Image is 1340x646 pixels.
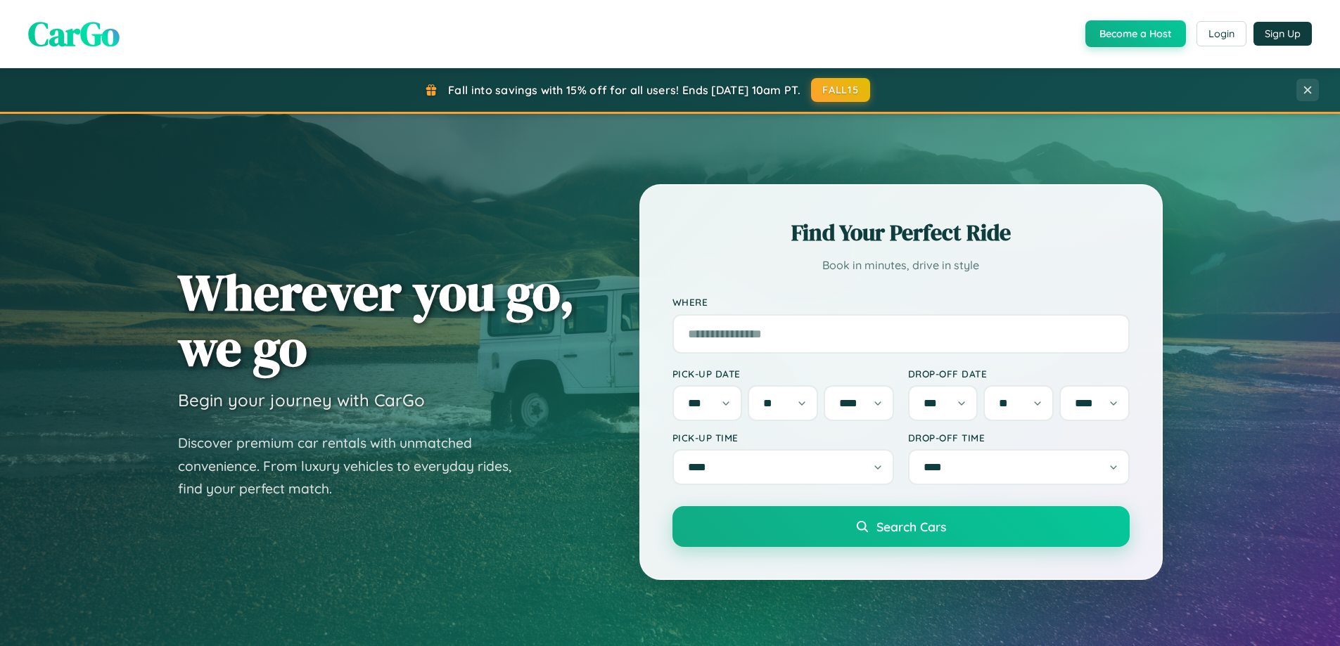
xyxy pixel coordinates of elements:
label: Pick-up Date [672,368,894,380]
p: Discover premium car rentals with unmatched convenience. From luxury vehicles to everyday rides, ... [178,432,530,500]
label: Pick-up Time [672,432,894,444]
button: Search Cars [672,506,1130,547]
button: Sign Up [1253,22,1312,46]
h1: Wherever you go, we go [178,264,575,375]
button: FALL15 [811,78,870,102]
span: Fall into savings with 15% off for all users! Ends [DATE] 10am PT. [448,83,800,97]
label: Where [672,297,1130,309]
h3: Begin your journey with CarGo [178,389,425,411]
h2: Find Your Perfect Ride [672,217,1130,248]
button: Login [1197,21,1246,46]
label: Drop-off Date [908,368,1130,380]
span: Search Cars [876,519,946,534]
button: Become a Host [1085,20,1186,47]
p: Book in minutes, drive in style [672,255,1130,276]
label: Drop-off Time [908,432,1130,444]
span: CarGo [28,11,120,57]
